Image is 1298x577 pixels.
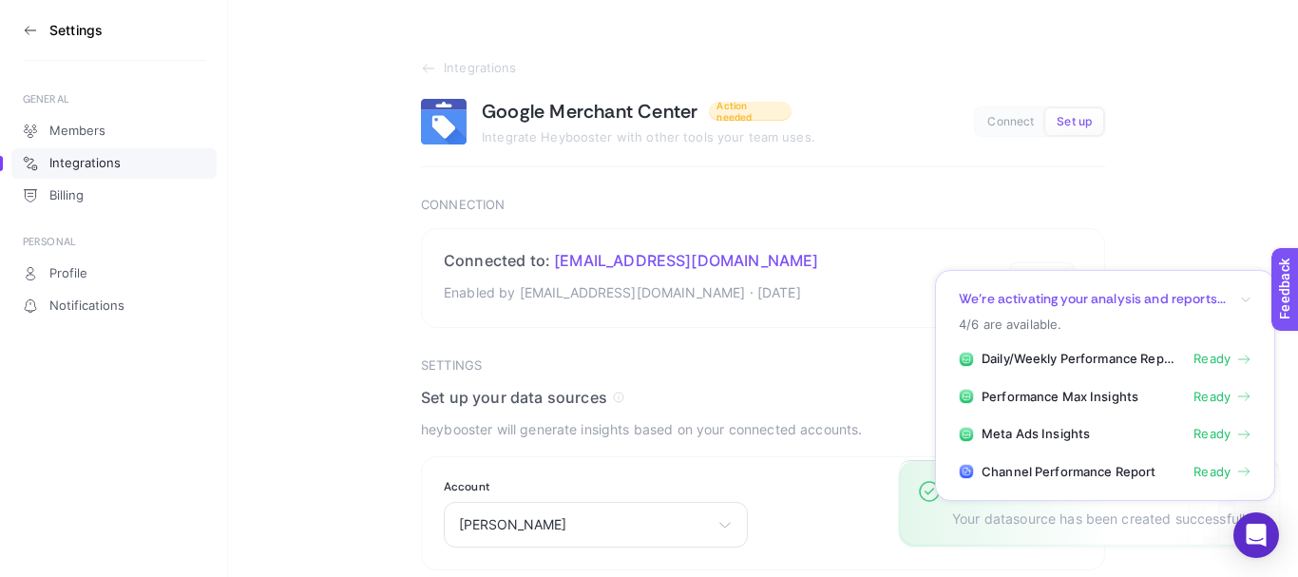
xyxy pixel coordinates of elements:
a: Integrations [421,61,1105,76]
div: Open Intercom Messenger [1233,512,1279,558]
span: Ready [1193,388,1231,407]
span: [EMAIL_ADDRESS][DOMAIN_NAME] [554,251,818,270]
h1: Google Merchant Center [482,99,697,124]
label: Account [444,479,748,494]
span: Billing [49,188,84,203]
span: Ready [1193,350,1231,369]
a: Notifications [11,291,217,321]
span: Connect [987,115,1034,129]
span: Performance Max Insights [982,388,1138,407]
a: Billing [11,181,217,211]
span: Integrations [444,61,517,76]
span: Set up your data sources [421,388,607,407]
h3: Settings [421,358,1105,374]
h3: Connection [421,198,1105,213]
a: Profile [11,259,217,289]
a: Integrations [11,148,217,179]
span: Set up [1057,115,1092,129]
p: heybooster will generate insights based on your connected accounts. [421,418,1105,441]
a: Ready [1193,350,1251,369]
span: Meta Ads Insights [982,425,1090,444]
div: GENERAL [23,91,205,106]
div: PERSONAL [23,234,205,249]
span: Feedback [11,6,72,21]
button: Change [1009,262,1075,293]
span: Ready [1193,463,1231,482]
span: [PERSON_NAME] [459,517,710,532]
p: Your datasource has been created successfully. [952,511,1256,528]
h2: Connected to: [444,251,819,270]
a: Ready [1193,425,1251,444]
span: Integrate Heybooster with other tools your team uses. [482,129,815,144]
span: Channel Performance Report [982,463,1155,482]
button: Connect [976,108,1045,135]
button: Set up [1045,108,1103,135]
p: 4/6 are available. [959,316,1251,334]
span: Members [49,124,105,139]
span: Integrations [49,156,121,171]
p: Enabled by [EMAIL_ADDRESS][DOMAIN_NAME] · [DATE] [444,281,819,304]
a: Members [11,116,217,146]
h3: Settings [49,23,103,38]
span: Action needed [716,100,784,123]
p: We’re activating your analysis and reports... [959,290,1226,308]
a: Ready [1193,463,1251,482]
span: Profile [49,266,87,281]
span: Notifications [49,298,124,314]
a: Ready [1193,388,1251,407]
span: Ready [1193,425,1231,444]
span: Daily/Weekly Performance Report [982,350,1180,369]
